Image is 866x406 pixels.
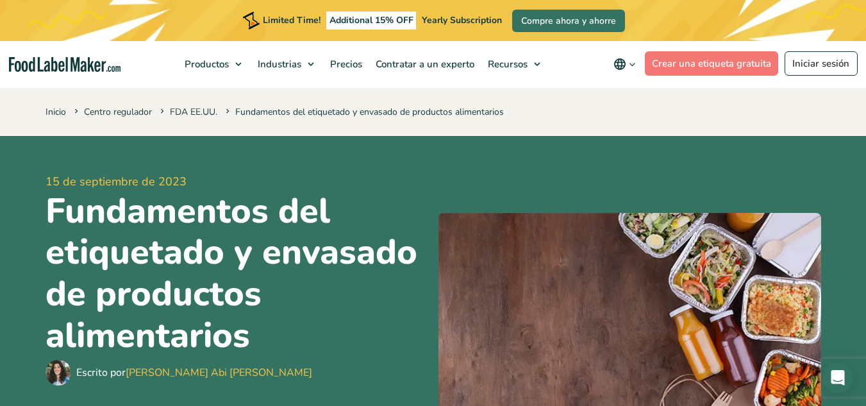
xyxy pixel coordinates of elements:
a: FDA EE.UU. [170,106,217,118]
div: Open Intercom Messenger [822,362,853,393]
a: Compre ahora y ahorre [512,10,625,32]
a: Industrias [251,41,321,87]
a: Recursos [481,41,547,87]
a: Crear una etiqueta gratuita [645,51,779,76]
a: Inicio [46,106,66,118]
span: Industrias [254,58,303,71]
a: Iniciar sesión [785,51,858,76]
span: Yearly Subscription [422,14,502,26]
span: 15 de septiembre de 2023 [46,173,428,190]
h1: Fundamentos del etiquetado y envasado de productos alimentarios [46,190,428,357]
span: Fundamentos del etiquetado y envasado de productos alimentarios [223,106,504,118]
a: Productos [178,41,248,87]
span: Contratar a un experto [372,58,476,71]
a: Centro regulador [84,106,152,118]
a: [PERSON_NAME] Abi [PERSON_NAME] [126,366,312,380]
span: Productos [181,58,230,71]
div: Escrito por [76,365,312,380]
img: Maria Abi Hanna - Etiquetadora de alimentos [46,360,71,385]
a: Contratar a un experto [369,41,478,87]
a: Precios [324,41,366,87]
span: Additional 15% OFF [326,12,417,30]
span: Recursos [484,58,529,71]
span: Precios [326,58,363,71]
span: Limited Time! [263,14,321,26]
